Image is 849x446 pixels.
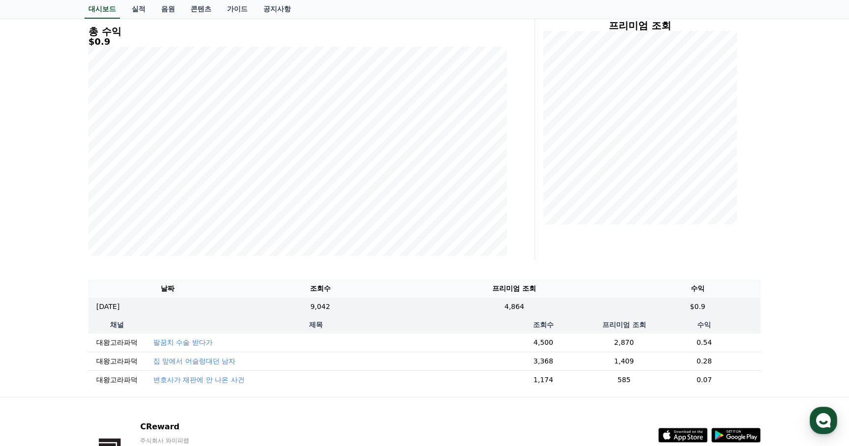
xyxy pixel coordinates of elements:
span: 설정 [152,326,164,334]
td: 2,870 [600,334,648,352]
p: CReward [140,421,260,433]
td: 1,174 [486,370,600,389]
h5: $0.9 [88,37,507,47]
td: 대왕고라파덕 [88,370,145,389]
button: 팔꿈치 수술 받다가 [153,337,213,347]
p: 주식회사 와이피랩 [140,437,260,445]
th: 프리미엄 조회 [394,279,635,298]
a: 대화 [65,311,127,336]
td: 585 [600,370,648,389]
button: 변호사가 재판에 안 나온 사건 [153,375,245,385]
td: $0.9 [635,298,761,316]
td: 9,042 [247,298,394,316]
td: 0.54 [648,334,761,352]
th: 프리미엄 조회 [600,316,648,334]
td: 3,368 [486,352,600,370]
td: 대왕고라파덕 [88,352,145,370]
td: 4,864 [394,298,635,316]
td: 0.07 [648,370,761,389]
th: 채널 [88,316,145,334]
a: 홈 [3,311,65,336]
th: 제목 [145,316,486,334]
th: 조회수 [486,316,600,334]
td: 대왕고라파덕 [88,334,145,352]
th: 조회수 [247,279,394,298]
span: 대화 [90,327,102,334]
span: 홈 [31,326,37,334]
td: 4,500 [486,334,600,352]
td: 0.28 [648,352,761,370]
p: [DATE] [96,302,119,312]
th: 수익 [635,279,761,298]
td: 1,409 [600,352,648,370]
th: 날짜 [88,279,247,298]
h4: 프리미엄 조회 [543,20,737,31]
th: 수익 [648,316,761,334]
a: 설정 [127,311,189,336]
button: 집 앞에서 어슬렁대던 남자 [153,356,235,366]
h4: 총 수익 [88,26,507,37]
